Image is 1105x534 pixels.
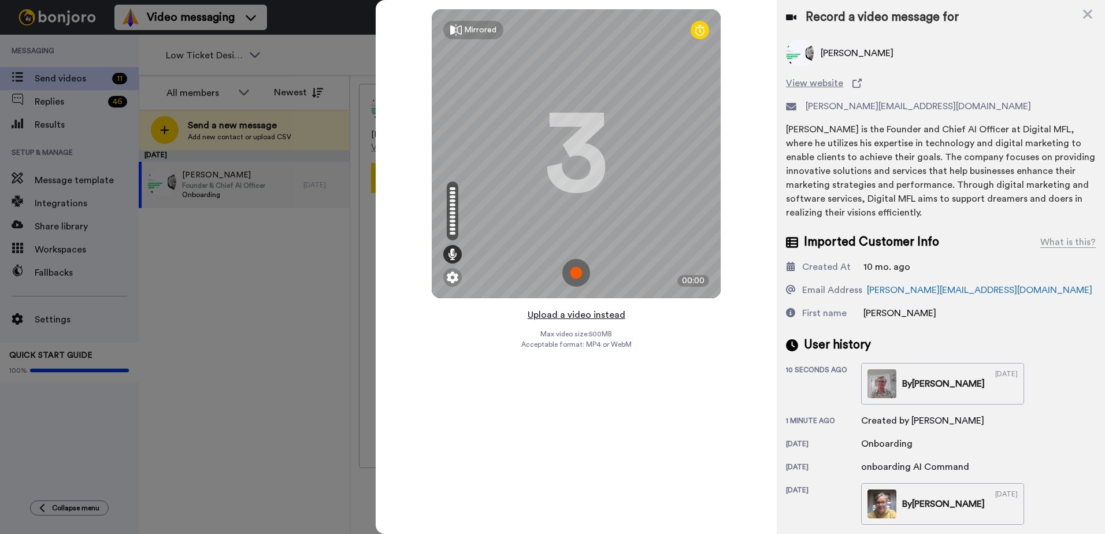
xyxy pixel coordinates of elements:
div: Created by [PERSON_NAME] [861,414,984,428]
div: 1 minute ago [786,416,861,428]
img: dad5b577-ec7d-4111-bc1f-f71a280764f7-thumb.jpg [867,369,896,398]
span: Acceptable format: MP4 or WebM [521,340,632,349]
span: Max video size: 500 MB [540,329,612,339]
div: [DATE] [786,462,861,474]
div: [DATE] [995,489,1018,518]
div: [DATE] [786,485,861,525]
a: [PERSON_NAME][EMAIL_ADDRESS][DOMAIN_NAME] [867,285,1092,295]
div: onboarding AI Command [861,460,969,474]
div: [DATE] [995,369,1018,398]
span: Imported Customer Info [804,233,939,251]
span: User history [804,336,871,354]
div: [DATE] [786,439,861,451]
div: 00:00 [677,275,709,287]
span: View website [786,76,843,90]
div: [PERSON_NAME] is the Founder and Chief AI Officer at Digital MFL, where he utilizes his expertise... [786,123,1096,220]
div: What is this? [1040,235,1096,249]
a: View website [786,76,1096,90]
span: [PERSON_NAME][EMAIL_ADDRESS][DOMAIN_NAME] [806,99,1031,113]
a: By[PERSON_NAME][DATE] [861,363,1024,405]
a: By[PERSON_NAME][DATE] [861,483,1024,525]
img: 9f0b11a4-f538-409a-99b3-46dc678337a7-thumb.jpg [867,489,896,518]
img: ic_gear.svg [447,272,458,283]
div: By [PERSON_NAME] [902,377,985,391]
img: ic_record_start.svg [562,259,590,287]
div: 10 seconds ago [786,365,861,405]
span: 10 mo. ago [863,262,910,272]
div: By [PERSON_NAME] [902,497,985,511]
button: Upload a video instead [524,307,629,322]
div: Onboarding [861,437,919,451]
div: Created At [802,260,851,274]
span: [PERSON_NAME] [863,309,936,318]
div: Email Address [802,283,862,297]
div: First name [802,306,847,320]
div: 3 [544,110,608,197]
